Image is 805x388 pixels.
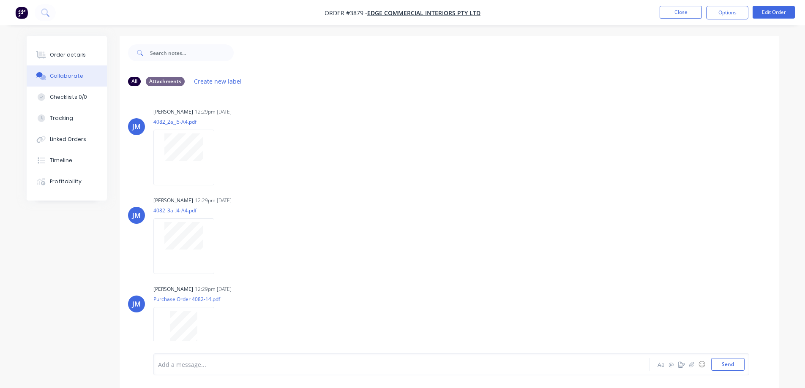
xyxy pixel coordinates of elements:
button: Timeline [27,150,107,171]
div: 12:29pm [DATE] [195,285,232,293]
div: 12:29pm [DATE] [195,197,232,204]
p: Purchase Order 4082-14.pdf [153,296,223,303]
button: Order details [27,44,107,65]
div: All [128,77,141,86]
button: ☺ [697,359,707,369]
button: Collaborate [27,65,107,87]
a: Edge Commercial Interiors Pty Ltd [367,9,480,17]
div: Timeline [50,157,72,164]
button: Options [706,6,748,19]
button: Create new label [190,76,246,87]
div: Tracking [50,114,73,122]
input: Search notes... [150,44,234,61]
div: Order details [50,51,86,59]
div: Collaborate [50,72,83,80]
button: Linked Orders [27,129,107,150]
button: @ [666,359,677,369]
button: Edit Order [753,6,795,19]
div: JM [132,299,141,309]
div: 12:29pm [DATE] [195,108,232,116]
button: Tracking [27,108,107,129]
div: Attachments [146,77,185,86]
div: [PERSON_NAME] [153,285,193,293]
div: [PERSON_NAME] [153,108,193,116]
button: Checklists 0/0 [27,87,107,108]
p: 4082_2a_J5-A4.pdf [153,118,223,125]
div: Checklists 0/0 [50,93,87,101]
img: Factory [15,6,28,19]
div: Profitability [50,178,82,185]
div: Linked Orders [50,136,86,143]
button: Send [711,358,745,371]
div: JM [132,122,141,132]
div: JM [132,210,141,220]
button: Profitability [27,171,107,192]
p: 4082_3a_J4-A4.pdf [153,207,223,214]
button: Close [660,6,702,19]
div: [PERSON_NAME] [153,197,193,204]
iframe: Intercom live chat [776,359,797,380]
span: Order #3879 - [325,9,367,17]
button: Aa [656,359,666,369]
